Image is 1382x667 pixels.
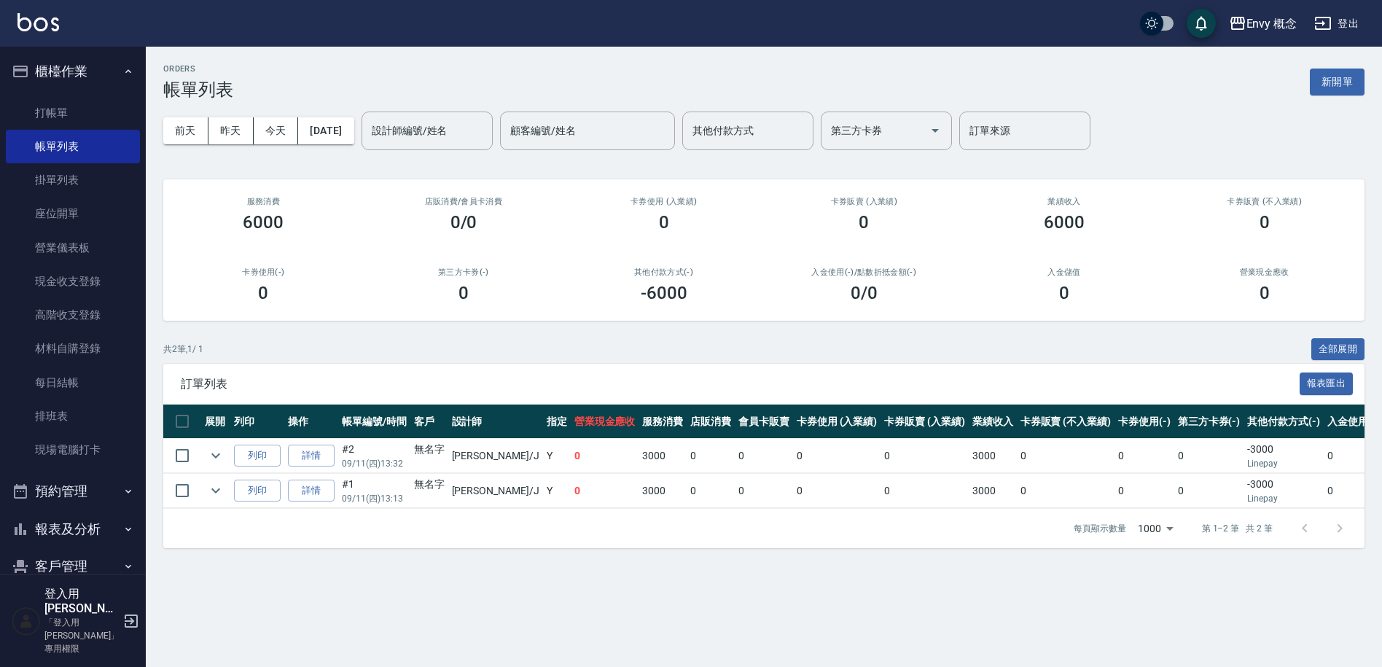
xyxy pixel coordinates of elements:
th: 卡券販賣 (不入業績) [1017,405,1114,439]
h3: 0/0 [450,212,477,233]
th: 服務消費 [639,405,687,439]
button: [DATE] [298,117,354,144]
span: 訂單列表 [181,377,1300,391]
h3: 6000 [1044,212,1085,233]
h3: 0 [1260,283,1270,303]
h2: 業績收入 [982,197,1147,206]
p: 09/11 (四) 13:32 [342,457,407,470]
h2: 入金儲值 [982,268,1147,277]
td: [PERSON_NAME] /J [448,439,543,473]
h2: 卡券使用 (入業績) [581,197,746,206]
h2: ORDERS [163,64,233,74]
a: 報表匯出 [1300,376,1354,390]
button: 新開單 [1310,69,1365,95]
h3: 0 [458,283,469,303]
h2: 營業現金應收 [1182,268,1347,277]
h3: 6000 [243,212,284,233]
th: 其他付款方式(-) [1244,405,1324,439]
h2: 卡券販賣 (不入業績) [1182,197,1347,206]
td: 0 [687,474,735,508]
td: 0 [1017,474,1114,508]
a: 打帳單 [6,96,140,130]
button: 登出 [1308,10,1365,37]
td: Y [543,474,571,508]
th: 營業現金應收 [571,405,639,439]
td: 0 [687,439,735,473]
h3: 帳單列表 [163,79,233,100]
th: 店販消費 [687,405,735,439]
h3: 0 /0 [851,283,878,303]
button: 預約管理 [6,472,140,510]
a: 掛單列表 [6,163,140,197]
th: 第三方卡券(-) [1174,405,1244,439]
button: 昨天 [208,117,254,144]
p: 每頁顯示數量 [1074,522,1126,535]
button: 報表匯出 [1300,372,1354,395]
h5: 登入用[PERSON_NAME] [44,587,119,616]
h3: 0 [859,212,869,233]
a: 材料自購登錄 [6,332,140,365]
p: 第 1–2 筆 共 2 筆 [1202,522,1273,535]
button: 櫃檯作業 [6,52,140,90]
th: 展開 [201,405,230,439]
p: Linepay [1247,457,1320,470]
button: 列印 [234,480,281,502]
td: 0 [735,439,793,473]
th: 卡券使用(-) [1114,405,1174,439]
td: 0 [1114,439,1174,473]
th: 卡券販賣 (入業績) [881,405,969,439]
button: 列印 [234,445,281,467]
a: 座位開單 [6,197,140,230]
a: 營業儀表板 [6,231,140,265]
td: 0 [793,474,881,508]
h3: 0 [1260,212,1270,233]
h2: 店販消費 /會員卡消費 [381,197,547,206]
td: Y [543,439,571,473]
th: 指定 [543,405,571,439]
h2: 入金使用(-) /點數折抵金額(-) [781,268,947,277]
p: Linepay [1247,492,1320,505]
h3: 0 [1059,283,1069,303]
h2: 其他付款方式(-) [581,268,746,277]
a: 詳情 [288,480,335,502]
button: expand row [205,445,227,467]
img: Logo [17,13,59,31]
td: -3000 [1244,474,1324,508]
td: 0 [735,474,793,508]
p: 09/11 (四) 13:13 [342,492,407,505]
button: 全部展開 [1311,338,1365,361]
th: 操作 [284,405,338,439]
button: 前天 [163,117,208,144]
a: 現場電腦打卡 [6,433,140,467]
th: 會員卡販賣 [735,405,793,439]
td: 0 [1114,474,1174,508]
h3: -6000 [641,283,687,303]
button: 客戶管理 [6,547,140,585]
td: 3000 [639,474,687,508]
th: 列印 [230,405,284,439]
div: 無名字 [414,442,445,457]
th: 業績收入 [969,405,1017,439]
div: Envy 概念 [1246,15,1297,33]
h2: 第三方卡券(-) [381,268,547,277]
h2: 卡券販賣 (入業績) [781,197,947,206]
td: 3000 [639,439,687,473]
h2: 卡券使用(-) [181,268,346,277]
th: 帳單編號/時間 [338,405,410,439]
div: 無名字 [414,477,445,492]
th: 設計師 [448,405,543,439]
button: expand row [205,480,227,502]
th: 卡券使用 (入業績) [793,405,881,439]
td: 0 [793,439,881,473]
a: 新開單 [1310,74,1365,88]
td: 3000 [969,439,1017,473]
a: 現金收支登錄 [6,265,140,298]
td: 0 [1174,439,1244,473]
button: 報表及分析 [6,510,140,548]
img: Person [12,606,41,636]
a: 帳單列表 [6,130,140,163]
td: 3000 [969,474,1017,508]
button: Open [924,119,947,142]
td: #1 [338,474,410,508]
td: [PERSON_NAME] /J [448,474,543,508]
